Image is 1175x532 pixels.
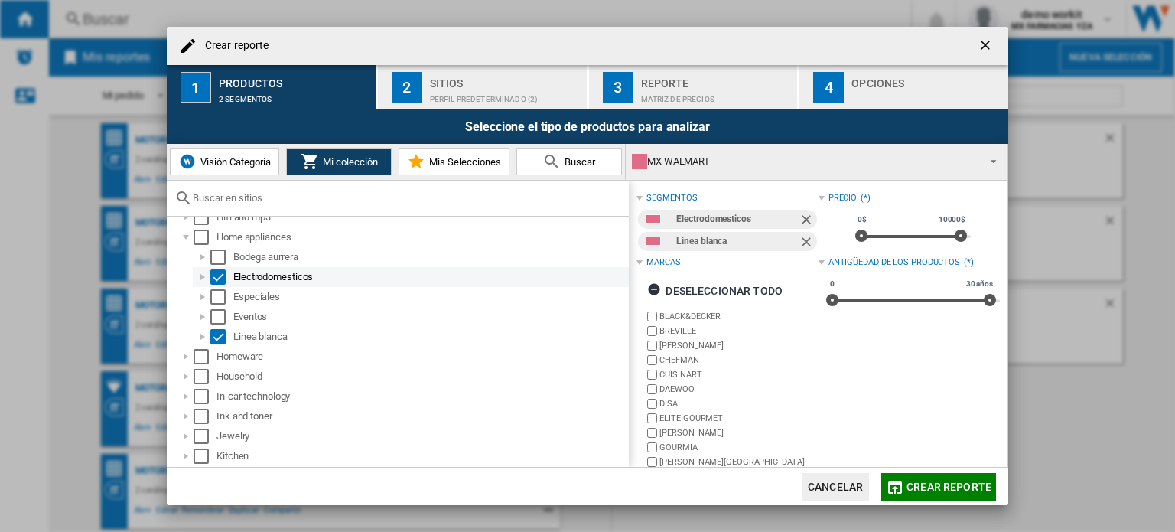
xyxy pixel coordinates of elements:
label: BREVILLE [659,325,818,337]
div: Seleccione el tipo de productos para analizar [167,109,1008,144]
div: Homeware [216,349,627,364]
span: 0$ [855,214,869,226]
input: brand.name [647,442,657,452]
div: Opciones [851,71,1002,87]
div: 2 [392,72,422,103]
button: Mi colección [286,148,392,175]
button: 1 Productos 2 segmentos [167,65,377,109]
button: Crear reporte [881,473,996,501]
button: Visión Categoría [170,148,279,175]
div: Kitchen [216,449,627,464]
h4: Crear reporte [197,38,269,54]
div: Productos [219,71,369,87]
div: 3 [603,72,633,103]
div: In-car technology [216,389,627,404]
button: getI18NText('BUTTONS.CLOSE_DIALOG') [972,31,1002,61]
div: 2 segmentos [219,87,369,103]
span: 10000$ [936,214,968,226]
div: Linea blanca [676,232,798,251]
md-checkbox: Select [210,289,233,305]
div: Antigüedad de los productos [828,256,960,269]
button: Buscar [516,148,622,175]
div: Perfil predeterminado (2) [430,87,581,103]
input: brand.name [647,341,657,351]
md-checkbox: Select [194,449,216,464]
md-checkbox: Select [194,349,216,364]
div: Household [216,369,627,384]
span: 30 años [964,278,995,290]
div: Matriz de precios [641,87,792,103]
button: 2 Sitios Perfil predeterminado (2) [378,65,588,109]
input: brand.name [647,428,657,438]
div: Electrodomesticos [233,269,627,285]
label: DAEWOO [659,383,818,395]
button: 3 Reporte Matriz de precios [589,65,799,109]
div: Precio [828,192,857,204]
label: DISA [659,398,818,410]
md-checkbox: Select [194,210,216,225]
div: 1 [181,72,211,103]
div: Linea blanca [233,329,627,344]
button: 4 Opciones [799,65,1008,109]
ng-md-icon: getI18NText('BUTTONS.CLOSE_DIALOG') [978,38,996,56]
button: Mis Selecciones [399,148,509,175]
md-checkbox: Select [194,230,216,245]
div: Sitios [430,71,581,87]
md-checkbox: Select [194,389,216,404]
md-checkbox: Select [194,409,216,424]
div: Reporte [641,71,792,87]
span: Visión Categoría [197,156,271,168]
input: brand.name [647,326,657,336]
label: [PERSON_NAME] [659,340,818,351]
label: GOURMIA [659,442,818,453]
label: CUISINART [659,369,818,380]
input: brand.name [647,413,657,423]
label: [PERSON_NAME][GEOGRAPHIC_DATA] [659,456,818,468]
md-checkbox: Select [210,269,233,285]
div: Ink and toner [216,409,627,424]
input: brand.name [647,399,657,409]
input: brand.name [647,355,657,365]
span: 0 [828,278,837,290]
button: Deseleccionar todo [643,277,787,305]
span: Crear reporte [906,481,991,493]
div: Home appliances [216,230,627,245]
div: Hifi and mp3 [216,210,627,225]
div: Deseleccionar todo [647,277,783,305]
div: segmentos [646,192,697,204]
input: Buscar en sitios [193,192,621,204]
input: brand.name [647,312,657,321]
div: Jewelry [216,429,627,444]
ng-md-icon: Quitar [799,234,817,253]
div: Bodega aurrera [233,250,627,265]
span: Mis Selecciones [425,156,501,168]
span: Mi colección [319,156,378,168]
md-checkbox: Select [210,250,233,265]
label: BLACK&DECKER [659,311,818,322]
label: ELITE GOURMET [659,413,818,424]
button: Cancelar [802,473,869,501]
input: brand.name [647,370,657,380]
div: Eventos [233,309,627,325]
input: brand.name [647,457,657,467]
label: [PERSON_NAME] [659,427,818,439]
div: Especiales [233,289,627,305]
md-checkbox: Select [210,329,233,344]
div: Marcas [646,256,680,269]
div: 4 [813,72,844,103]
div: Electrodomesticos [676,210,798,229]
input: brand.name [647,384,657,394]
md-checkbox: Select [194,369,216,384]
ng-md-icon: Quitar [799,212,817,230]
label: CHEFMAN [659,354,818,366]
div: MX WALMART [632,151,977,172]
span: Buscar [561,156,595,168]
img: wiser-icon-blue.png [178,152,197,171]
md-checkbox: Select [210,309,233,325]
md-checkbox: Select [194,429,216,444]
